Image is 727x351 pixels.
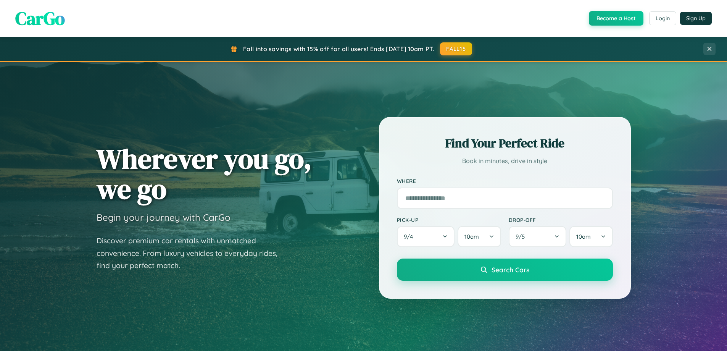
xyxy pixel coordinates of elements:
[397,155,613,167] p: Book in minutes, drive in style
[15,6,65,31] span: CarGo
[97,144,312,204] h1: Wherever you go, we go
[589,11,643,26] button: Become a Host
[397,135,613,152] h2: Find Your Perfect Ride
[680,12,712,25] button: Sign Up
[509,217,613,223] label: Drop-off
[569,226,613,247] button: 10am
[397,226,455,247] button: 9/4
[649,11,676,25] button: Login
[397,217,501,223] label: Pick-up
[516,233,529,240] span: 9 / 5
[97,235,287,272] p: Discover premium car rentals with unmatched convenience. From luxury vehicles to everyday rides, ...
[464,233,479,240] span: 10am
[397,259,613,281] button: Search Cars
[243,45,434,53] span: Fall into savings with 15% off for all users! Ends [DATE] 10am PT.
[509,226,567,247] button: 9/5
[458,226,501,247] button: 10am
[492,265,529,274] span: Search Cars
[404,233,417,240] span: 9 / 4
[440,42,472,55] button: FALL15
[397,178,613,184] label: Where
[576,233,591,240] span: 10am
[97,212,231,223] h3: Begin your journey with CarGo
